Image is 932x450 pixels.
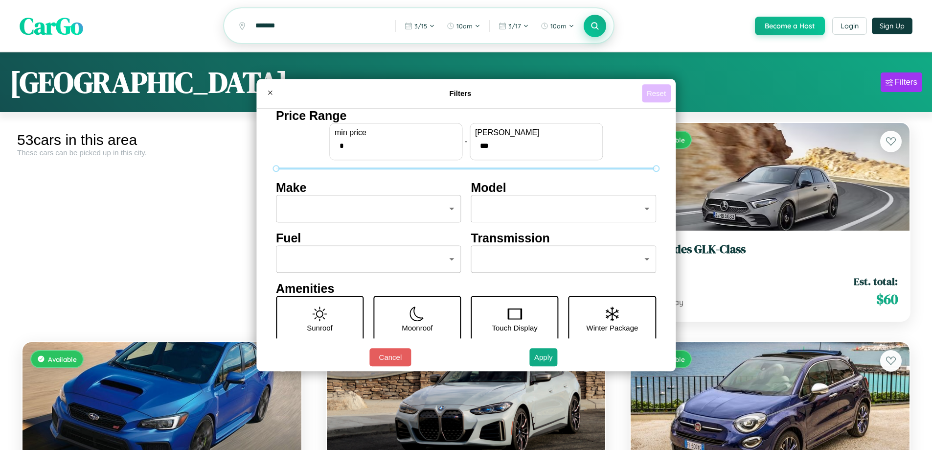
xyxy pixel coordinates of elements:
span: 10am [550,22,567,30]
span: 3 / 15 [414,22,427,30]
p: Moonroof [402,321,432,334]
label: [PERSON_NAME] [475,128,597,137]
button: Reset [642,84,671,102]
h4: Filters [279,89,642,97]
button: 3/15 [400,18,440,34]
span: Est. total: [854,274,898,288]
button: Filters [881,72,922,92]
button: 10am [536,18,579,34]
button: Login [832,17,867,35]
p: - [465,135,467,148]
span: Available [48,355,77,363]
p: Winter Package [587,321,638,334]
p: Sunroof [307,321,333,334]
h4: Transmission [471,231,657,245]
button: 10am [442,18,485,34]
a: Mercedes GLK-Class2014 [642,242,898,266]
h4: Fuel [276,231,461,245]
h4: Model [471,181,657,195]
button: Sign Up [872,18,912,34]
h4: Make [276,181,461,195]
span: $ 60 [876,289,898,309]
h4: Price Range [276,109,656,123]
h3: Mercedes GLK-Class [642,242,898,257]
span: 10am [456,22,473,30]
button: Apply [529,348,558,366]
span: CarGo [20,10,83,42]
h4: Amenities [276,282,656,296]
div: Filters [895,77,917,87]
h1: [GEOGRAPHIC_DATA] [10,62,288,102]
label: min price [335,128,457,137]
button: Become a Host [755,17,825,35]
button: Cancel [369,348,411,366]
button: 3/17 [494,18,534,34]
span: 3 / 17 [508,22,521,30]
div: These cars can be picked up in this city. [17,148,307,157]
p: Touch Display [492,321,537,334]
div: 53 cars in this area [17,132,307,148]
